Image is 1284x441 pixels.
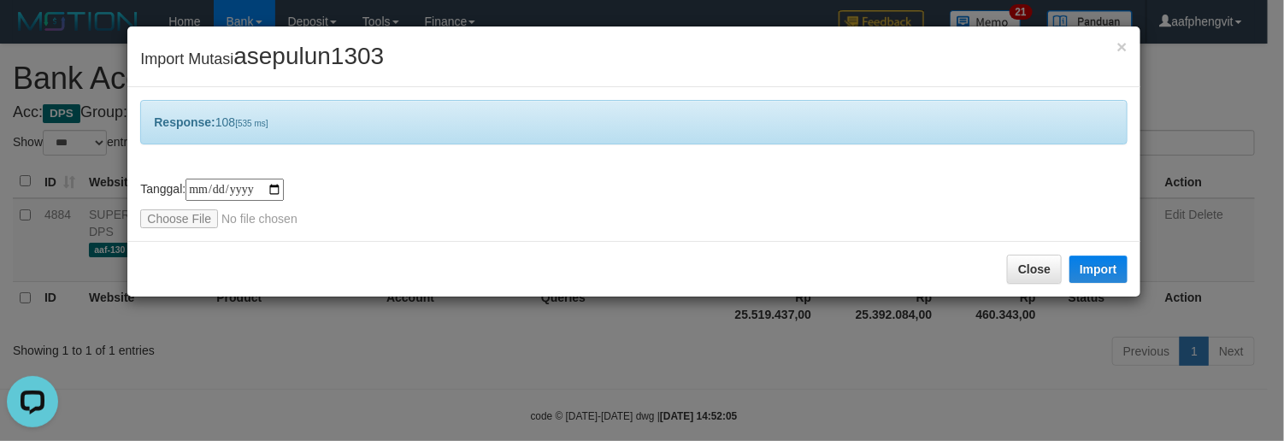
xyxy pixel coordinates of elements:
[235,119,268,128] span: [535 ms]
[1007,255,1062,284] button: Close
[1069,256,1128,283] button: Import
[233,43,384,69] span: asepulun1303
[140,50,384,68] span: Import Mutasi
[7,7,58,58] button: Open LiveChat chat widget
[140,100,1127,144] div: 108
[1116,38,1127,56] button: Close
[1116,37,1127,56] span: ×
[140,179,1127,228] div: Tanggal:
[154,115,215,129] b: Response:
